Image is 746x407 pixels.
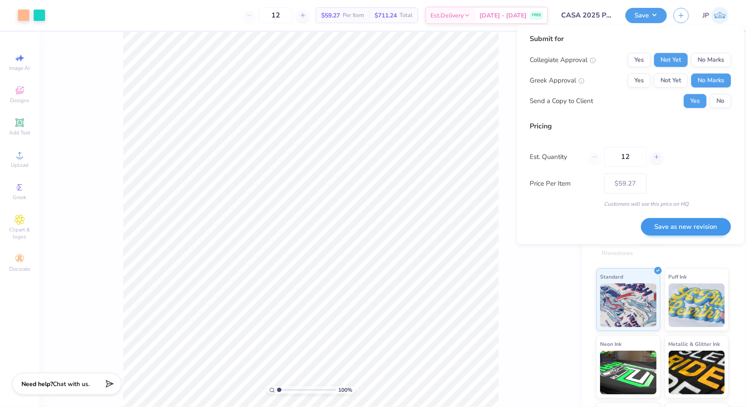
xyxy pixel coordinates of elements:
[530,121,731,131] div: Pricing
[321,11,340,20] span: $59.27
[4,226,35,240] span: Clipart & logos
[530,76,585,86] div: Greek Approval
[641,218,731,236] button: Save as new revision
[532,12,541,18] span: FREE
[479,11,527,20] span: [DATE] - [DATE]
[9,129,30,136] span: Add Text
[691,53,731,67] button: No Marks
[430,11,464,20] span: Est. Delivery
[600,351,656,394] img: Neon Ink
[530,55,596,65] div: Collegiate Approval
[596,247,638,260] div: Rhinestones
[711,7,729,24] img: Jojo Pawlow
[691,73,731,87] button: No Marks
[710,94,731,108] button: No
[669,283,725,327] img: Puff Ink
[530,34,731,44] div: Submit for
[628,53,651,67] button: Yes
[669,272,687,281] span: Puff Ink
[530,179,598,189] label: Price Per Item
[375,11,397,20] span: $711.24
[399,11,413,20] span: Total
[703,7,729,24] a: JP
[11,162,28,169] span: Upload
[625,8,667,23] button: Save
[13,194,27,201] span: Greek
[604,147,647,167] input: – –
[555,7,619,24] input: Untitled Design
[600,283,656,327] img: Standard
[530,96,593,106] div: Send a Copy to Client
[53,380,90,388] span: Chat with us.
[669,339,720,348] span: Metallic & Glitter Ink
[703,10,709,21] span: JP
[530,152,582,162] label: Est. Quantity
[600,339,621,348] span: Neon Ink
[259,7,293,23] input: – –
[530,200,731,208] div: Customers will see this price on HQ.
[600,272,623,281] span: Standard
[10,97,29,104] span: Designs
[10,65,30,72] span: Image AI
[669,351,725,394] img: Metallic & Glitter Ink
[654,53,688,67] button: Not Yet
[684,94,707,108] button: Yes
[338,386,352,394] span: 100 %
[9,266,30,272] span: Decorate
[343,11,364,20] span: Per Item
[21,380,53,388] strong: Need help?
[654,73,688,87] button: Not Yet
[628,73,651,87] button: Yes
